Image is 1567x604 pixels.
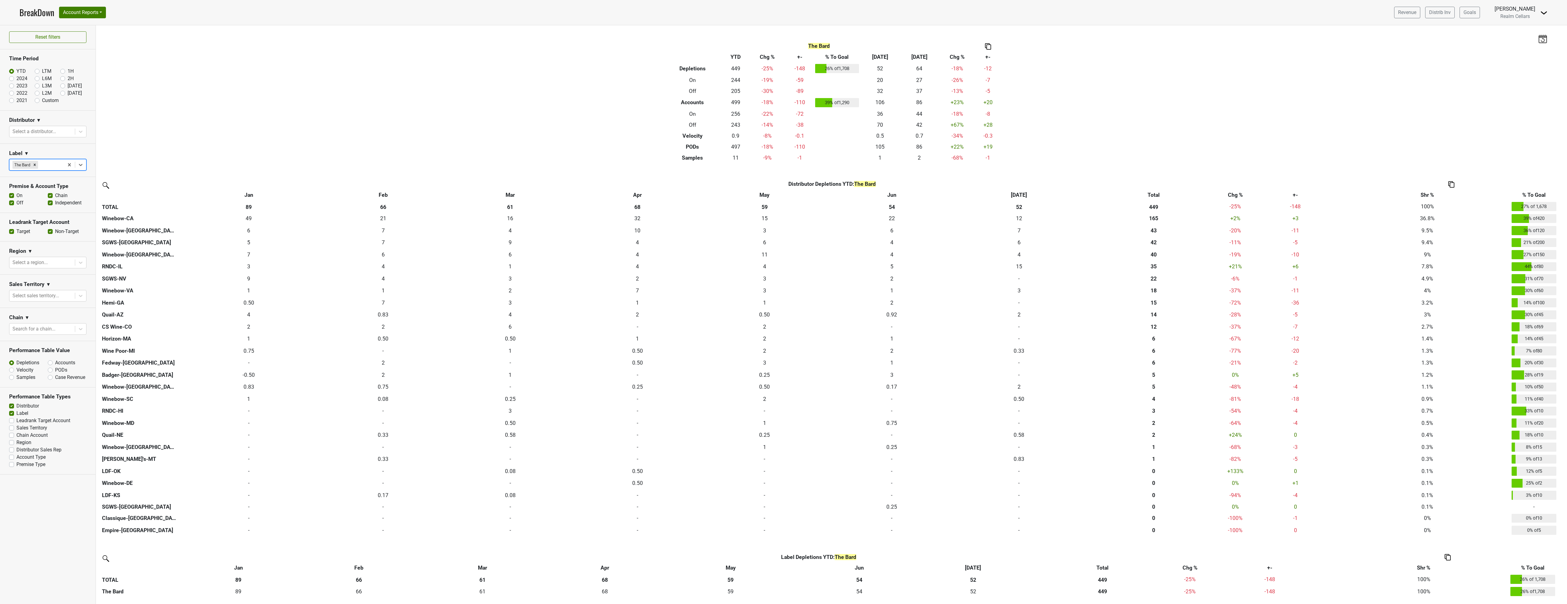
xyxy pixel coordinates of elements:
[861,119,900,130] td: 70
[939,141,976,152] td: +22 %
[861,130,900,141] td: 0.5
[178,213,320,225] td: 48.665
[575,214,699,222] div: 32
[320,249,447,261] td: 6.253
[9,314,23,321] h3: Chain
[1247,263,1343,270] div: +6
[663,563,798,574] th: May: activate to sort column ascending
[9,150,23,157] h3: Label
[178,563,299,574] th: Jan: activate to sort column ascending
[1540,9,1548,16] img: Dropdown Menu
[16,446,61,454] label: Distributor Sales Rep
[1026,563,1180,574] th: Total: activate to sort column ascending
[749,62,786,75] td: -25 %
[976,51,1001,62] th: +-
[722,152,749,163] td: 11
[16,454,46,461] label: Account Type
[574,224,701,237] td: 9.667
[447,237,574,249] td: 9.333
[1344,200,1510,213] td: 100%
[574,200,701,213] th: 68
[861,108,900,119] td: 36
[749,119,786,130] td: -14 %
[9,248,26,254] h3: Region
[1225,213,1246,225] td: +2 %
[955,224,1083,237] td: 7.088
[320,213,447,225] td: 20.915
[663,75,723,86] th: On
[900,51,939,62] th: [DATE]
[722,141,749,152] td: 497
[1344,189,1510,200] th: Shr %: activate to sort column ascending
[861,97,900,109] td: 106
[939,108,976,119] td: -18 %
[16,97,27,104] label: 2021
[703,263,827,270] div: 4
[749,108,786,119] td: -22 %
[180,214,318,222] div: 49
[722,119,749,130] td: 243
[100,180,110,190] img: filter
[448,214,572,222] div: 16
[976,141,1001,152] td: +19
[749,152,786,163] td: -9 %
[861,51,900,62] th: [DATE]
[299,563,419,574] th: Feb: activate to sort column ascending
[1495,5,1535,13] div: [PERSON_NAME]
[1225,189,1246,200] th: Chg %: activate to sort column ascending
[25,314,30,321] span: ▼
[1082,213,1225,225] th: 165.164
[976,86,1001,97] td: -5
[900,108,939,119] td: 44
[320,178,1345,189] th: Distributor Depletions YTD :
[16,402,39,410] label: Distributor
[16,90,27,97] label: 2022
[749,75,786,86] td: -19 %
[1229,203,1241,210] span: -25%
[786,119,814,130] td: -38
[749,130,786,141] td: -8 %
[786,75,814,86] td: -59
[16,199,23,207] label: Off
[1225,261,1246,273] td: +21 %
[55,228,79,235] label: Non-Target
[68,90,82,97] label: [DATE]
[1509,563,1557,574] th: % To Goal: activate to sort column ascending
[749,51,786,62] th: Chg %
[663,152,723,163] th: Samples
[955,213,1083,225] td: 11.5
[178,237,320,249] td: 4.832
[955,237,1083,249] td: 6.246
[976,152,1001,163] td: -1
[1082,273,1225,285] th: 22.000
[36,117,41,124] span: ▼
[1179,563,1201,574] th: Chg %: activate to sort column ascending
[42,82,52,90] label: L3M
[1246,189,1345,200] th: +-: activate to sort column ascending
[42,68,51,75] label: LTM
[663,97,723,109] th: Accounts
[16,82,27,90] label: 2023
[320,189,447,200] th: Feb: activate to sort column ascending
[663,119,723,130] th: Off
[16,374,35,381] label: Samples
[575,227,699,235] div: 10
[46,281,51,288] span: ▼
[1290,203,1301,210] span: -148
[749,86,786,97] td: -30 %
[9,117,35,123] h3: Distributor
[447,261,574,273] td: 1
[976,75,1001,86] td: -7
[828,224,955,237] td: 6.336
[703,238,827,246] div: 6
[546,563,663,574] th: Apr: activate to sort column ascending
[1247,227,1343,235] div: -11
[575,238,699,246] div: 4
[722,86,749,97] td: 205
[100,273,178,285] th: SGWS-NV
[320,237,447,249] td: 7.415
[180,238,318,246] div: 5
[1084,263,1223,270] div: 35
[939,97,976,109] td: +23 %
[701,237,828,249] td: 5.582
